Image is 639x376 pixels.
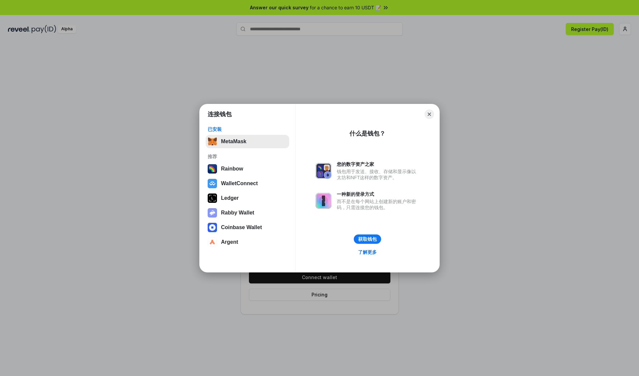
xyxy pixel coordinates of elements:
[354,248,381,256] a: 了解更多
[206,177,289,190] button: WalletConnect
[206,235,289,249] button: Argent
[208,164,217,174] img: svg+xml,%3Csvg%20width%3D%22120%22%20height%3D%22120%22%20viewBox%3D%220%200%20120%20120%22%20fil...
[208,193,217,203] img: svg+xml,%3Csvg%20xmlns%3D%22http%3A%2F%2Fwww.w3.org%2F2000%2Fsvg%22%20width%3D%2228%22%20height%3...
[208,154,287,160] div: 推荐
[208,110,232,118] h1: 连接钱包
[221,166,243,172] div: Rainbow
[221,224,262,230] div: Coinbase Wallet
[337,161,419,167] div: 您的数字资产之家
[221,195,239,201] div: Ledger
[206,191,289,205] button: Ledger
[221,239,238,245] div: Argent
[206,221,289,234] button: Coinbase Wallet
[221,210,254,216] div: Rabby Wallet
[208,237,217,247] img: svg+xml,%3Csvg%20width%3D%2228%22%20height%3D%2228%22%20viewBox%3D%220%200%2028%2028%22%20fill%3D...
[208,126,287,132] div: 已安装
[208,179,217,188] img: svg+xml,%3Csvg%20width%3D%2228%22%20height%3D%2228%22%20viewBox%3D%220%200%2028%2028%22%20fill%3D...
[349,130,385,138] div: 什么是钱包？
[316,193,331,209] img: svg+xml,%3Csvg%20xmlns%3D%22http%3A%2F%2Fwww.w3.org%2F2000%2Fsvg%22%20fill%3D%22none%22%20viewBox...
[208,223,217,232] img: svg+xml,%3Csvg%20width%3D%2228%22%20height%3D%2228%22%20viewBox%3D%220%200%2028%2028%22%20fill%3D...
[354,234,381,244] button: 获取钱包
[358,249,377,255] div: 了解更多
[337,191,419,197] div: 一种新的登录方式
[221,139,246,145] div: MetaMask
[358,236,377,242] div: 获取钱包
[206,135,289,148] button: MetaMask
[316,163,331,179] img: svg+xml,%3Csvg%20xmlns%3D%22http%3A%2F%2Fwww.w3.org%2F2000%2Fsvg%22%20fill%3D%22none%22%20viewBox...
[337,198,419,210] div: 而不是在每个网站上创建新的账户和密码，只需连接您的钱包。
[221,181,258,187] div: WalletConnect
[208,137,217,146] img: svg+xml,%3Csvg%20fill%3D%22none%22%20height%3D%2233%22%20viewBox%3D%220%200%2035%2033%22%20width%...
[206,206,289,219] button: Rabby Wallet
[206,162,289,176] button: Rainbow
[208,208,217,217] img: svg+xml,%3Csvg%20xmlns%3D%22http%3A%2F%2Fwww.w3.org%2F2000%2Fsvg%22%20fill%3D%22none%22%20viewBox...
[337,169,419,181] div: 钱包用于发送、接收、存储和显示像以太坊和NFT这样的数字资产。
[425,110,434,119] button: Close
